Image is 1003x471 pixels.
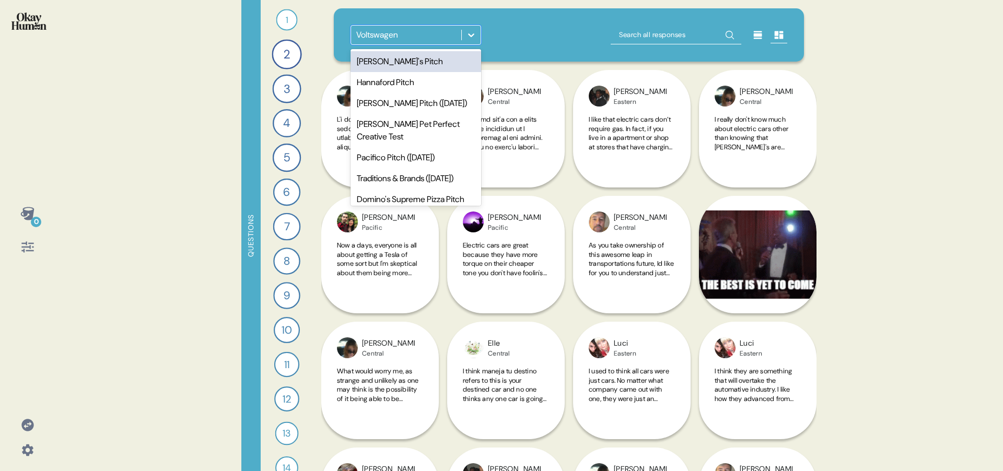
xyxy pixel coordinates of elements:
div: Voltswagen [356,29,398,41]
div: 6 [273,179,300,206]
div: [PERSON_NAME]'s Pitch [351,51,481,72]
div: [PERSON_NAME] Pet Perfect Creative Test [351,114,481,147]
div: Elle [488,338,509,349]
div: Central [362,349,415,358]
div: Luci [614,338,636,349]
div: Eastern [740,349,762,358]
div: Central [488,349,509,358]
div: [PERSON_NAME] [362,212,415,223]
div: 0 [31,217,41,227]
img: profilepic_3337408792991098.jpg [337,337,358,358]
div: 8 [273,248,300,275]
div: Traditions & Brands ([DATE]) [351,168,481,189]
img: profilepic_3337408792991098.jpg [715,86,736,107]
span: Electric cars are great because they have more torque on their cheaper tone you don't have foolin... [463,241,547,461]
div: 11 [274,352,299,377]
img: profilepic_3089692241140989.jpg [337,211,358,232]
div: Pacific [488,223,541,232]
div: 3 [272,74,301,103]
div: 7 [273,213,301,241]
div: [PERSON_NAME] [488,212,541,223]
div: Pacific [362,223,415,232]
div: 9 [273,282,300,309]
div: [PERSON_NAME] [362,338,415,349]
img: profilepic_3212958722092000.jpg [715,337,736,358]
div: 5 [273,144,301,172]
div: 12 [274,386,299,411]
div: [PERSON_NAME] [488,86,541,98]
div: [PERSON_NAME] Pitch ([DATE]) [351,93,481,114]
div: Central [488,98,541,106]
img: okayhuman.3b1b6348.png [11,13,46,30]
div: Eastern [614,98,667,106]
div: [PERSON_NAME] [614,212,667,223]
img: profilepic_3370617083018509.jpg [589,211,610,232]
div: Luci [740,338,762,349]
div: Central [614,223,667,232]
div: Domino's Supreme Pizza Pitch ([DATE]) [351,189,481,222]
img: profilepic_3897993240216201.jpg [463,211,484,232]
div: [PERSON_NAME] [740,86,792,98]
div: 2 [272,39,301,69]
div: Pacifico Pitch ([DATE]) [351,147,481,168]
div: 10 [274,317,300,343]
img: profilepic_3212958722092000.jpg [589,337,610,358]
input: Search all responses [611,26,741,44]
div: 1 [276,9,298,31]
div: 4 [273,109,301,137]
div: 13 [275,422,299,445]
img: profilepic_3097883997000296.jpg [463,337,484,358]
img: profilepic_3337408792991098.jpg [337,86,358,107]
div: Central [740,98,792,106]
span: As you take ownership of this awesome leap in transportations future, Id like for you to understa... [589,241,675,451]
span: Now a days, everyone is all about getting a Tesla of some sort but I'm skeptical about them being... [337,241,423,461]
img: profilepic_2896428847127629.jpg [589,86,610,107]
div: [PERSON_NAME] [614,86,667,98]
span: I like that electric cars don’t require gas. In fact, if you live in a apartment or shop at store... [589,115,675,371]
div: Hannaford Pitch [351,72,481,93]
div: Eastern [614,349,636,358]
span: I really don't know much about electric cars other than knowing that [PERSON_NAME]'s are electric... [715,115,801,353]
